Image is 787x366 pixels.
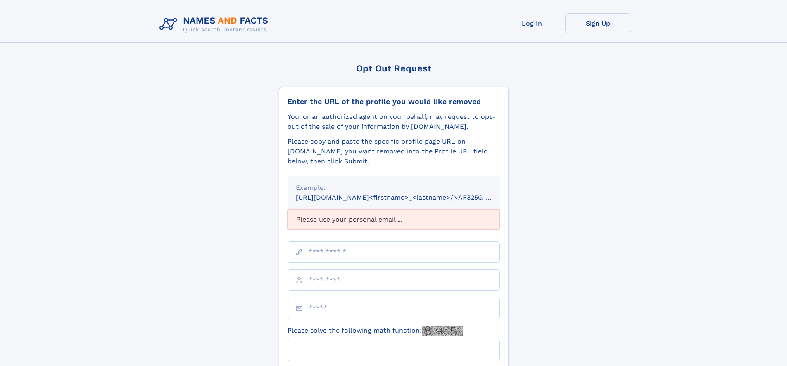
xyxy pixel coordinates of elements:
a: Sign Up [565,13,631,33]
div: Please use your personal email ... [288,209,500,230]
a: Log In [499,13,565,33]
div: Opt Out Request [279,63,509,73]
div: Please copy and paste the specific profile page URL on [DOMAIN_NAME] you want removed into the Pr... [288,137,500,166]
img: Logo Names and Facts [156,13,275,35]
div: You, or an authorized agent on your behalf, may request to opt-out of the sale of your informatio... [288,112,500,132]
div: Example: [296,183,492,193]
small: [URL][DOMAIN_NAME]<firstname>_<lastname>/NAF325G-xxxxxxxx [296,194,516,201]
div: Enter the URL of the profile you would like removed [288,97,500,106]
label: Please solve the following math function: [288,326,463,336]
